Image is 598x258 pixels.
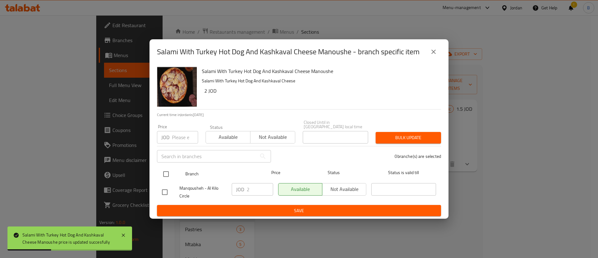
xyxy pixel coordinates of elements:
button: Available [206,131,250,144]
img: Salami With Turkey Hot Dog And Kashkaval Cheese Manoushe [157,67,197,107]
span: Available [208,133,248,142]
button: Save [157,205,441,217]
span: Price [255,169,297,177]
span: Branch [185,170,250,178]
span: Status [301,169,366,177]
input: Please enter price [172,131,198,144]
p: 0 branche(s) are selected [395,153,441,159]
h6: Salami With Turkey Hot Dog And Kashkaval Cheese Manoushe [202,67,436,75]
span: Save [162,207,436,215]
p: Salami With Turkey Hot Dog And Kashkaval Cheese [202,77,436,85]
span: Not available [253,133,292,142]
p: JOD [161,134,169,141]
input: Search in branches [157,150,257,163]
p: JOD [236,186,244,193]
span: Status is valid till [371,169,436,177]
span: Manqousheh - Al Kilo Circle [179,184,227,200]
div: Salami With Turkey Hot Dog And Kashkaval Cheese Manoushe price is updated succesfully [22,231,115,246]
button: close [426,44,441,59]
button: Bulk update [376,132,441,144]
p: Current time in Jordan is [DATE] [157,112,441,118]
button: Not available [250,131,295,144]
h6: 2 JOD [204,86,436,95]
h2: Salami With Turkey Hot Dog And Kashkaval Cheese Manoushe - branch specific item [157,47,420,57]
input: Please enter price [247,183,273,196]
span: Bulk update [381,134,436,142]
